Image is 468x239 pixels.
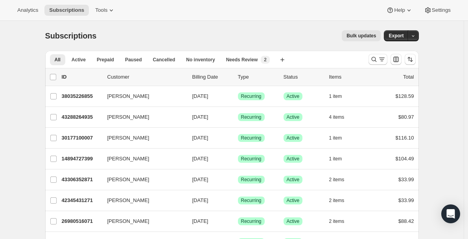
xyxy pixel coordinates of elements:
button: 2 items [329,195,353,206]
button: [PERSON_NAME] [103,132,181,144]
span: Subscriptions [49,7,84,13]
span: 4 items [329,114,345,120]
span: Bulk updates [346,33,376,39]
span: Active [287,135,300,141]
div: 38035226855[PERSON_NAME][DATE]SuccessRecurringSuccessActive1 item$128.59 [62,91,414,102]
button: Create new view [276,54,289,65]
p: 43306352871 [62,176,101,184]
span: $116.10 [396,135,414,141]
button: Bulk updates [342,30,381,41]
p: 30177100007 [62,134,101,142]
span: Paused [125,57,142,63]
span: [DATE] [192,93,208,99]
span: [PERSON_NAME] [107,217,149,225]
span: Active [287,218,300,224]
span: Subscriptions [45,31,97,40]
span: [PERSON_NAME] [107,176,149,184]
span: [PERSON_NAME] [107,134,149,142]
span: Tools [95,7,107,13]
button: [PERSON_NAME] [103,194,181,207]
span: 2 items [329,218,345,224]
div: IDCustomerBilling DateTypeStatusItemsTotal [62,73,414,81]
p: Customer [107,73,186,81]
p: 42345431271 [62,197,101,204]
span: [DATE] [192,218,208,224]
span: [DATE] [192,114,208,120]
span: [DATE] [192,197,208,203]
button: 2 items [329,174,353,185]
span: Active [287,197,300,204]
span: Recurring [241,176,262,183]
span: Recurring [241,135,262,141]
button: Search and filter results [369,54,387,65]
button: [PERSON_NAME] [103,90,181,103]
button: Help [381,5,417,16]
span: Recurring [241,93,262,99]
span: [PERSON_NAME] [107,92,149,100]
span: $104.49 [396,156,414,162]
p: ID [62,73,101,81]
p: Status [284,73,323,81]
span: 1 item [329,135,342,141]
div: 14894727399[PERSON_NAME][DATE]SuccessRecurringSuccessActive1 item$104.49 [62,153,414,164]
span: 2 items [329,176,345,183]
span: Prepaid [97,57,114,63]
button: [PERSON_NAME] [103,153,181,165]
span: $80.97 [398,114,414,120]
button: Sort the results [405,54,416,65]
span: Needs Review [226,57,258,63]
span: Recurring [241,197,262,204]
div: Open Intercom Messenger [441,204,460,223]
span: Active [72,57,86,63]
p: Billing Date [192,73,232,81]
span: 2 items [329,197,345,204]
span: $33.99 [398,176,414,182]
button: Analytics [13,5,43,16]
span: [DATE] [192,176,208,182]
span: Analytics [17,7,38,13]
span: $88.42 [398,218,414,224]
span: [DATE] [192,135,208,141]
div: 43306352871[PERSON_NAME][DATE]SuccessRecurringSuccessActive2 items$33.99 [62,174,414,185]
span: Settings [432,7,451,13]
span: 1 item [329,156,342,162]
p: 43288264935 [62,113,101,121]
button: [PERSON_NAME] [103,111,181,123]
p: 14894727399 [62,155,101,163]
span: 2 [264,57,267,63]
span: [PERSON_NAME] [107,197,149,204]
span: Active [287,114,300,120]
span: $128.59 [396,93,414,99]
div: 26980516071[PERSON_NAME][DATE]SuccessRecurringSuccessActive2 items$88.42 [62,216,414,227]
span: [PERSON_NAME] [107,155,149,163]
span: [PERSON_NAME] [107,113,149,121]
button: 1 item [329,91,351,102]
span: Recurring [241,114,262,120]
div: Items [329,73,369,81]
span: $33.99 [398,197,414,203]
button: 1 item [329,153,351,164]
span: Help [394,7,405,13]
span: Recurring [241,156,262,162]
span: Recurring [241,218,262,224]
span: [DATE] [192,156,208,162]
span: Export [389,33,404,39]
button: Subscriptions [44,5,89,16]
button: 2 items [329,216,353,227]
span: All [55,57,61,63]
span: No inventory [186,57,215,63]
button: Customize table column order and visibility [391,54,402,65]
div: Type [238,73,277,81]
span: Active [287,93,300,99]
span: Active [287,156,300,162]
p: Total [403,73,414,81]
button: [PERSON_NAME] [103,173,181,186]
span: Cancelled [153,57,175,63]
button: Settings [419,5,455,16]
button: 4 items [329,112,353,123]
div: 42345431271[PERSON_NAME][DATE]SuccessRecurringSuccessActive2 items$33.99 [62,195,414,206]
button: Tools [90,5,120,16]
span: 1 item [329,93,342,99]
button: 1 item [329,132,351,143]
p: 38035226855 [62,92,101,100]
